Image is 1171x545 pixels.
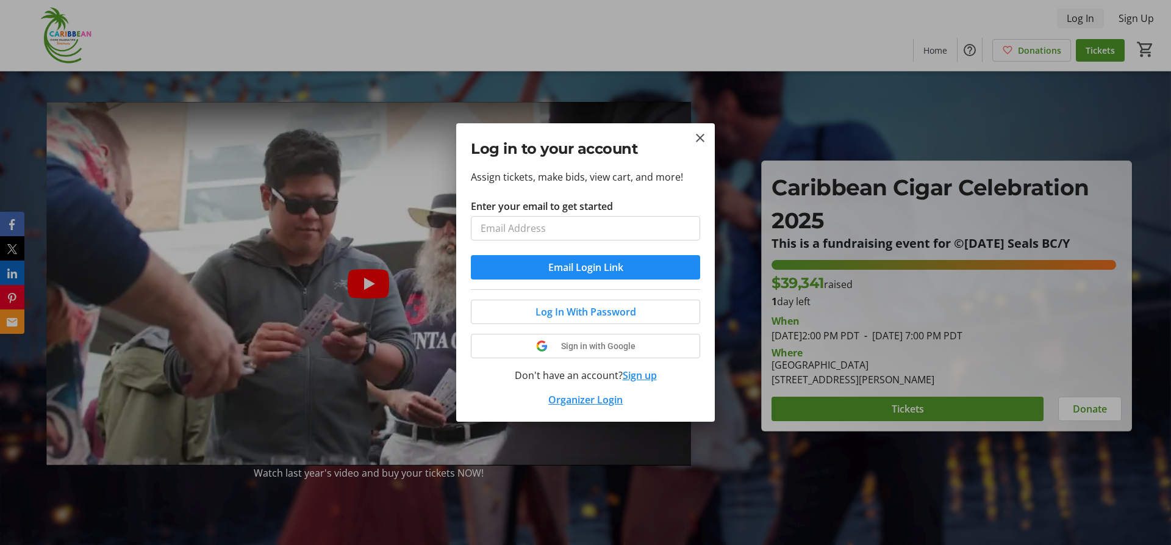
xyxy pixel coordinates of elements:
[548,260,623,275] span: Email Login Link
[471,170,700,184] p: Assign tickets, make bids, view cart, and more!
[471,300,700,324] button: Log In With Password
[535,305,636,319] span: Log In With Password
[471,255,700,280] button: Email Login Link
[471,334,700,358] button: Sign in with Google
[471,138,700,160] h2: Log in to your account
[471,368,700,383] div: Don't have an account?
[623,368,657,383] button: Sign up
[548,393,623,406] a: Organizer Login
[561,341,636,351] span: Sign in with Google
[471,216,700,240] input: Email Address
[693,131,707,145] button: Close
[471,199,613,214] label: Enter your email to get started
